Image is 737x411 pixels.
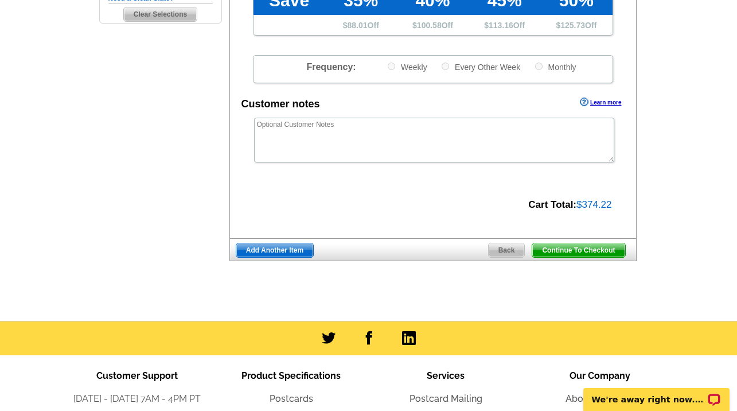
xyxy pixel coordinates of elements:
[397,15,469,35] td: $ Off
[535,63,543,70] input: Monthly
[489,243,525,257] span: Back
[306,62,356,72] span: Frequency:
[540,15,612,35] td: $ Off
[270,393,313,404] a: Postcards
[236,243,313,257] span: Add Another Item
[534,61,576,72] label: Monthly
[442,63,449,70] input: Every Other Week
[325,15,397,35] td: $ Off
[566,393,634,404] a: About the Team
[60,392,214,406] li: [DATE] - [DATE] 7AM - 4PM PT
[489,21,513,30] span: 113.16
[576,199,611,210] span: $374.22
[417,21,442,30] span: 100.58
[241,96,320,112] div: Customer notes
[410,393,482,404] a: Postcard Mailing
[570,370,630,381] span: Our Company
[388,63,395,70] input: Weekly
[469,15,540,35] td: $ Off
[236,243,314,258] a: Add Another Item
[532,243,625,257] span: Continue To Checkout
[124,7,197,21] span: Clear Selections
[440,61,520,72] label: Every Other Week
[580,98,621,107] a: Learn more
[387,61,427,72] label: Weekly
[241,370,341,381] span: Product Specifications
[427,370,465,381] span: Services
[488,243,525,258] a: Back
[576,375,737,411] iframe: LiveChat chat widget
[96,370,178,381] span: Customer Support
[348,21,368,30] span: 88.01
[560,21,585,30] span: 125.73
[528,199,576,210] strong: Cart Total:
